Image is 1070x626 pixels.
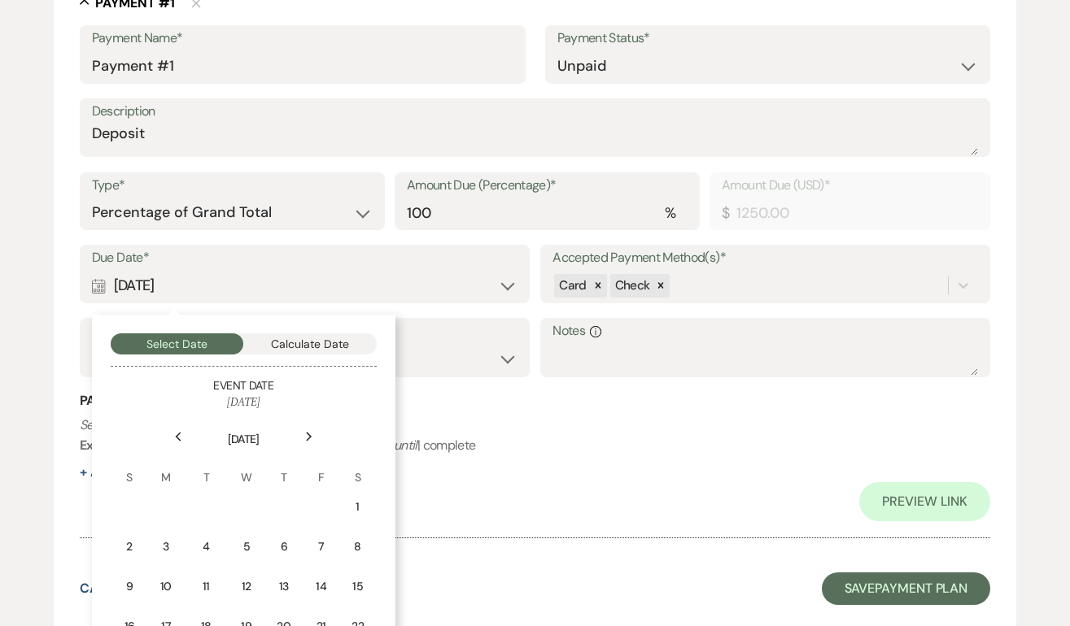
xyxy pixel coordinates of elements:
label: Description [92,100,979,124]
label: Due Date* [92,246,518,270]
div: 6 [277,538,291,555]
div: [DATE] [92,270,518,302]
h6: [DATE] [111,394,377,411]
button: Select Date [111,333,244,354]
label: Amount Due (USD)* [722,174,978,198]
th: S [112,450,146,486]
th: T [266,450,302,486]
button: Calculate Date [243,333,377,354]
div: % [665,202,675,224]
textarea: Deposit [92,123,979,155]
div: 11 [195,578,216,595]
th: W [229,450,264,486]
label: Payment Name* [92,27,513,50]
a: Preview Link [859,482,990,521]
th: T [185,450,227,486]
label: Type* [92,174,373,198]
label: Accepted Payment Method(s)* [552,246,978,270]
div: 4 [195,538,216,555]
i: Set reminders for this task. [80,416,225,433]
div: 13 [277,578,291,595]
button: SavePayment Plan [822,572,991,605]
i: until [394,437,417,454]
div: 9 [123,578,136,595]
div: 8 [351,538,364,555]
th: M [148,450,183,486]
div: 10 [159,578,173,595]
th: F [304,450,338,486]
div: 2 [123,538,136,555]
div: 7 [314,538,328,555]
h5: Event Date [111,378,377,394]
label: Payment Status* [557,27,979,50]
h3: Payment Reminder [80,392,991,410]
div: $ [722,202,729,224]
label: Notes [552,320,978,343]
div: 3 [159,538,173,555]
span: Card [559,277,586,293]
div: 14 [314,578,328,595]
button: Cancel [80,582,133,595]
div: 15 [351,578,364,595]
label: Amount Due (Percentage)* [407,174,688,198]
span: Check [615,277,650,293]
p: : weekly | | 2 | months | before event date | | complete [80,415,991,456]
th: [DATE] [112,411,375,448]
b: Example [80,437,130,454]
th: S [340,450,374,486]
div: 1 [351,498,364,515]
div: 12 [239,578,253,595]
button: + AddReminder [80,466,181,479]
div: 5 [239,538,253,555]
